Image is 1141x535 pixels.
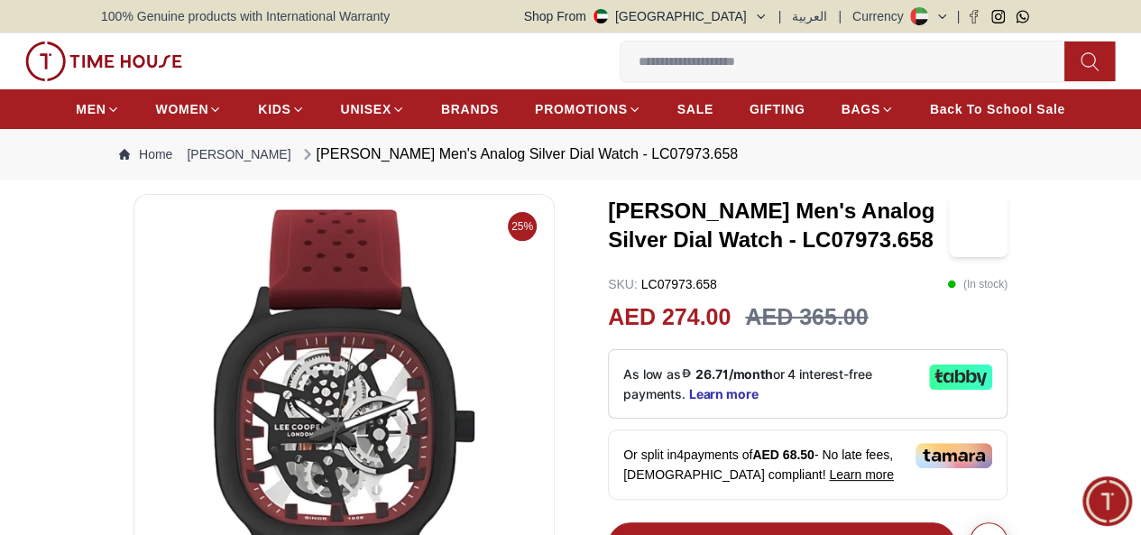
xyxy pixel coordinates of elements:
h3: [PERSON_NAME] Men's Analog Silver Dial Watch - LC07973.658 [608,197,949,254]
a: PROMOTIONS [535,93,641,125]
a: Home [119,145,172,163]
span: | [956,7,960,25]
h3: AED 365.00 [745,300,868,335]
span: SKU : [608,277,638,291]
a: MEN [76,93,119,125]
span: 25% [508,212,537,241]
img: Lee Cooper Men's Analog Silver Dial Watch - LC07973.658 [949,194,1008,257]
a: Whatsapp [1016,10,1029,23]
span: | [838,7,842,25]
a: BAGS [841,93,893,125]
img: United Arab Emirates [594,9,608,23]
span: Learn more [829,467,894,482]
span: SALE [677,100,713,118]
span: 100% Genuine products with International Warranty [101,7,390,25]
span: KIDS [258,100,290,118]
span: GIFTING [750,100,805,118]
a: SALE [677,93,713,125]
nav: Breadcrumb [101,129,1040,180]
a: [PERSON_NAME] [187,145,290,163]
span: AED 68.50 [752,447,814,462]
a: KIDS [258,93,304,125]
div: Or split in 4 payments of - No late fees, [DEMOGRAPHIC_DATA] compliant! [608,429,1008,500]
span: BRANDS [441,100,499,118]
span: | [778,7,782,25]
span: PROMOTIONS [535,100,628,118]
button: العربية [792,7,827,25]
span: BAGS [841,100,879,118]
a: Back To School Sale [930,93,1065,125]
div: Chat Widget [1082,476,1132,526]
a: UNISEX [341,93,405,125]
img: Tamara [916,443,992,468]
p: LC07973.658 [608,275,717,293]
span: UNISEX [341,100,391,118]
h2: AED 274.00 [608,300,731,335]
a: BRANDS [441,93,499,125]
span: WOMEN [156,100,209,118]
a: Instagram [991,10,1005,23]
div: Currency [852,7,911,25]
span: Back To School Sale [930,100,1065,118]
a: GIFTING [750,93,805,125]
p: ( In stock ) [947,275,1008,293]
img: ... [25,42,182,81]
a: WOMEN [156,93,223,125]
button: Shop From[GEOGRAPHIC_DATA] [524,7,768,25]
a: Facebook [967,10,980,23]
div: [PERSON_NAME] Men's Analog Silver Dial Watch - LC07973.658 [299,143,739,165]
span: MEN [76,100,106,118]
